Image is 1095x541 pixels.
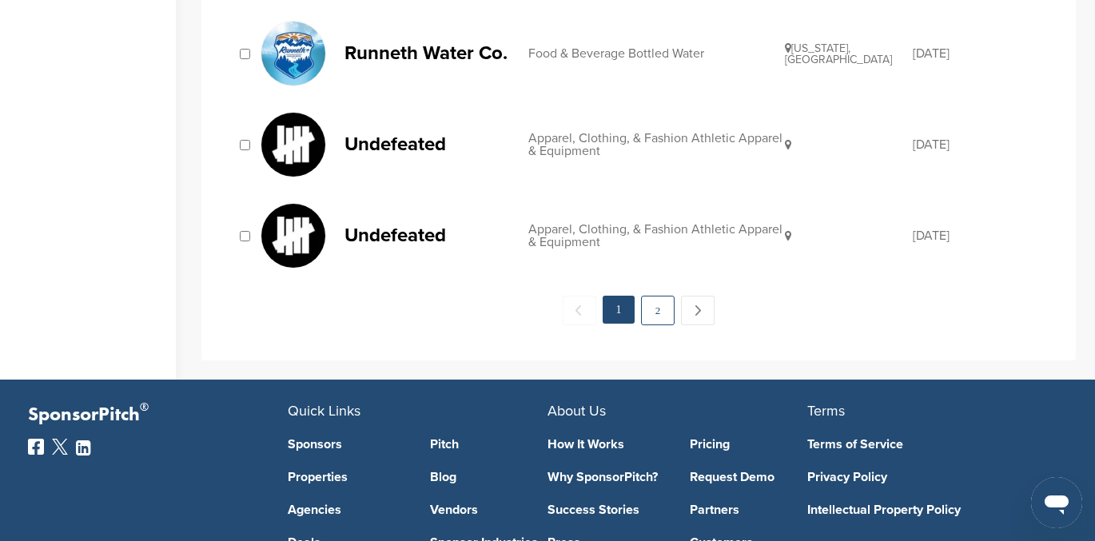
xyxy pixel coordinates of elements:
[807,402,845,420] span: Terms
[288,471,406,483] a: Properties
[681,296,715,325] a: Next →
[603,296,635,324] em: 1
[288,402,360,420] span: Quick Links
[430,503,548,516] a: Vendors
[430,471,548,483] a: Blog
[547,503,666,516] a: Success Stories
[528,223,785,249] div: Apparel, Clothing, & Fashion Athletic Apparel & Equipment
[690,471,808,483] a: Request Demo
[913,138,1041,151] div: [DATE]
[140,397,149,417] span: ®
[547,402,606,420] span: About Us
[344,225,512,245] p: Undefeated
[261,21,1041,86] a: Runnerh logo Runneth Water Co. Food & Beverage Bottled Water [US_STATE], [GEOGRAPHIC_DATA] [DATE]
[344,134,512,154] p: Undefeated
[547,471,666,483] a: Why SponsorPitch?
[288,438,406,451] a: Sponsors
[52,439,68,455] img: Twitter
[430,438,548,451] a: Pitch
[641,296,675,325] a: 2
[261,113,325,177] img: 0f32f12f3eca8b48392ef9f7e85165e4
[261,22,325,86] img: Runnerh logo
[28,439,44,455] img: Facebook
[344,43,512,63] p: Runneth Water Co.
[261,112,1041,177] a: 0f32f12f3eca8b48392ef9f7e85165e4 Undefeated Apparel, Clothing, & Fashion Athletic Apparel & Equip...
[913,229,1041,242] div: [DATE]
[288,503,406,516] a: Agencies
[690,503,808,516] a: Partners
[785,42,913,66] div: [US_STATE], [GEOGRAPHIC_DATA]
[913,47,1041,60] div: [DATE]
[1031,477,1082,528] iframe: Button to launch messaging window
[28,404,288,427] p: SponsorPitch
[261,203,1041,269] a: 0f32f12f3eca8b48392ef9f7e85165e4 Undefeated Apparel, Clothing, & Fashion Athletic Apparel & Equip...
[563,296,596,325] span: ← Previous
[807,438,1043,451] a: Terms of Service
[528,132,785,157] div: Apparel, Clothing, & Fashion Athletic Apparel & Equipment
[547,438,666,451] a: How It Works
[807,471,1043,483] a: Privacy Policy
[807,503,1043,516] a: Intellectual Property Policy
[528,47,785,60] div: Food & Beverage Bottled Water
[261,204,325,268] img: 0f32f12f3eca8b48392ef9f7e85165e4
[690,438,808,451] a: Pricing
